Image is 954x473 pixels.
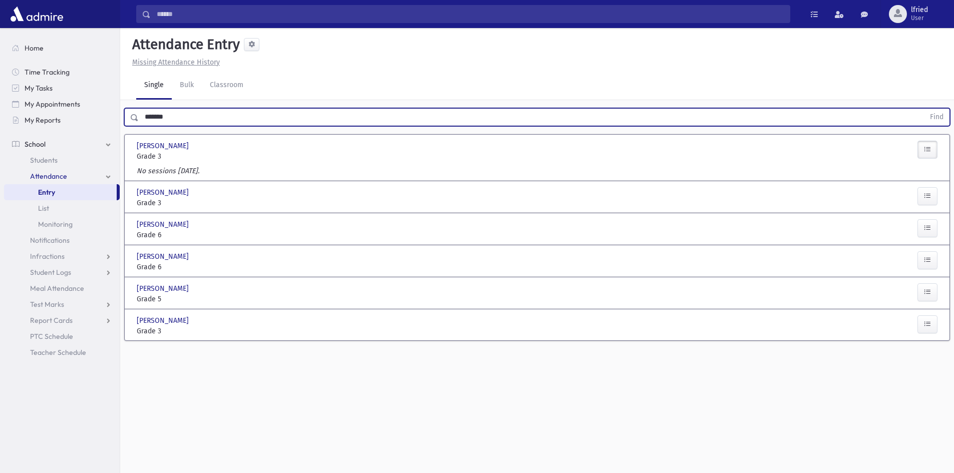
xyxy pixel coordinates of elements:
[132,58,220,67] u: Missing Attendance History
[4,328,120,344] a: PTC Schedule
[911,14,928,22] span: User
[137,251,191,262] span: [PERSON_NAME]
[4,200,120,216] a: List
[137,166,199,176] label: No sessions [DATE].
[137,315,191,326] span: [PERSON_NAME]
[4,184,117,200] a: Entry
[25,84,53,93] span: My Tasks
[137,326,262,336] span: Grade 3
[38,204,49,213] span: List
[202,72,251,100] a: Classroom
[4,280,120,296] a: Meal Attendance
[4,296,120,312] a: Test Marks
[137,187,191,198] span: [PERSON_NAME]
[151,5,790,23] input: Search
[30,236,70,245] span: Notifications
[4,80,120,96] a: My Tasks
[25,100,80,109] span: My Appointments
[4,312,120,328] a: Report Cards
[137,283,191,294] span: [PERSON_NAME]
[137,151,262,162] span: Grade 3
[25,140,46,149] span: School
[8,4,66,24] img: AdmirePro
[137,230,262,240] span: Grade 6
[30,172,67,181] span: Attendance
[137,219,191,230] span: [PERSON_NAME]
[128,36,240,53] h5: Attendance Entry
[137,198,262,208] span: Grade 3
[137,262,262,272] span: Grade 6
[38,188,55,197] span: Entry
[30,268,71,277] span: Student Logs
[172,72,202,100] a: Bulk
[25,68,70,77] span: Time Tracking
[4,216,120,232] a: Monitoring
[4,152,120,168] a: Students
[30,156,58,165] span: Students
[4,168,120,184] a: Attendance
[38,220,73,229] span: Monitoring
[30,252,65,261] span: Infractions
[25,44,44,53] span: Home
[137,294,262,304] span: Grade 5
[30,284,84,293] span: Meal Attendance
[4,40,120,56] a: Home
[30,332,73,341] span: PTC Schedule
[137,141,191,151] span: [PERSON_NAME]
[30,348,86,357] span: Teacher Schedule
[4,232,120,248] a: Notifications
[4,264,120,280] a: Student Logs
[4,96,120,112] a: My Appointments
[4,248,120,264] a: Infractions
[911,6,928,14] span: lfried
[4,64,120,80] a: Time Tracking
[128,58,220,67] a: Missing Attendance History
[30,300,64,309] span: Test Marks
[4,344,120,360] a: Teacher Schedule
[924,109,949,126] button: Find
[25,116,61,125] span: My Reports
[136,72,172,100] a: Single
[4,136,120,152] a: School
[30,316,73,325] span: Report Cards
[4,112,120,128] a: My Reports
